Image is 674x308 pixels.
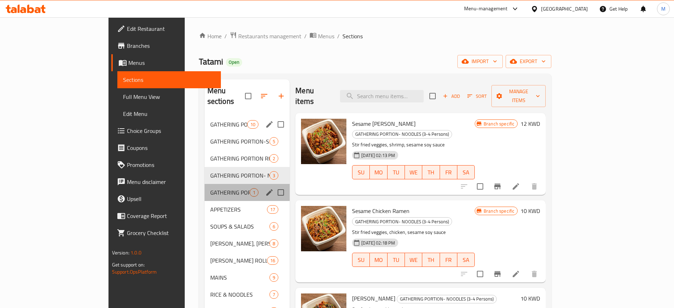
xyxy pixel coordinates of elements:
span: Coverage Report [127,212,215,220]
div: GATHERING PORTION- NOODLES (3-4 Persons) [352,217,452,226]
span: Edit Restaurant [127,24,215,33]
span: [PERSON_NAME] [352,293,395,304]
span: Sesame [PERSON_NAME] [352,118,416,129]
a: Upsell [111,190,221,207]
span: Sort items [463,91,491,102]
span: SU [355,255,367,265]
span: Version: [112,248,129,257]
button: Add section [273,88,290,105]
nav: breadcrumb [199,32,552,41]
span: Promotions [127,161,215,169]
span: M [661,5,665,13]
a: Coupons [111,139,221,156]
span: [DATE] 02:18 PM [358,240,398,246]
a: Restaurants management [230,32,301,41]
span: 9 [270,274,278,281]
span: Edit Menu [123,110,215,118]
span: Select to update [473,179,488,194]
span: FR [443,255,455,265]
div: RICE & NOODLES7 [205,286,290,303]
span: Upsell [127,195,215,203]
div: items [269,239,278,248]
button: export [506,55,551,68]
span: Restaurants management [238,32,301,40]
span: WE [408,255,419,265]
span: [DATE] 02:13 PM [358,152,398,159]
div: items [269,171,278,180]
button: import [457,55,503,68]
span: Get support on: [112,260,145,269]
div: GATHERING PORTION-[PERSON_NAME] ROLLS CHOICES OF:1edit [205,184,290,201]
button: Branch-specific-item [489,265,506,282]
button: MO [370,253,387,267]
button: TH [422,165,440,179]
span: GATHERING PORTION- NOODLES (3-4 Persons) [352,130,452,138]
div: GATHERING PORTION-SALADS (Large 6 to 8 Persons)5 [205,133,290,150]
div: Open [226,58,242,67]
button: WE [405,253,422,267]
div: GATHERING PORTION- NOODLES (3-4 Persons)3 [205,167,290,184]
span: Full Menu View [123,93,215,101]
button: SU [352,165,370,179]
div: items [269,222,278,231]
div: NIGIRI, SASHIMI, CARPACCIO, ABURI [210,239,270,248]
span: 16 [267,257,278,264]
span: 17 [267,206,278,213]
span: Branch specific [481,121,517,127]
span: SA [460,167,472,178]
a: Edit Menu [117,105,221,122]
span: export [511,57,546,66]
a: Full Menu View [117,88,221,105]
h6: 10 KWD [520,293,540,303]
span: Menus [318,32,334,40]
span: Sort sections [256,88,273,105]
span: SOUPS & SALADS [210,222,270,231]
button: SA [457,253,475,267]
li: / [337,32,340,40]
a: Edit menu item [512,270,520,278]
div: GATHERING PORTION-APPETIZERS10edit [205,116,290,133]
button: WE [405,165,422,179]
a: Edit Restaurant [111,20,221,37]
button: TU [388,253,405,267]
span: MO [373,255,384,265]
button: FR [440,253,457,267]
a: Menu disclaimer [111,173,221,190]
span: MO [373,167,384,178]
span: [PERSON_NAME], [PERSON_NAME], [PERSON_NAME], ABURI [210,239,270,248]
span: SA [460,255,472,265]
span: TU [390,167,402,178]
div: items [269,273,278,282]
span: GATHERING PORTION RICE (3-4 Persons) [210,154,270,163]
div: [PERSON_NAME], [PERSON_NAME], [PERSON_NAME], ABURI8 [205,235,290,252]
div: RICE & NOODLES [210,290,270,299]
span: GATHERING PORTION-APPETIZERS [210,120,247,129]
div: items [267,256,278,265]
div: GATHERING PORTION RICE (3-4 Persons)2 [205,150,290,167]
span: Select all sections [241,89,256,103]
span: Select to update [473,267,488,281]
span: Sections [123,75,215,84]
span: Add [442,92,461,100]
div: items [269,154,278,163]
span: 2 [270,155,278,162]
div: MAINS9 [205,269,290,286]
button: delete [526,265,543,282]
span: Branch specific [481,208,517,214]
li: / [224,32,227,40]
div: APPETIZERS17 [205,201,290,218]
span: Tatami [199,54,223,69]
h6: 12 KWD [520,119,540,129]
a: Sections [117,71,221,88]
span: Select section [425,89,440,103]
p: Stir fried veggies, chicken, sesame soy sauce [352,228,475,237]
button: TU [388,165,405,179]
span: Coupons [127,144,215,152]
div: items [250,188,258,197]
span: GATHERING PORTION-[PERSON_NAME] ROLLS CHOICES OF: [210,188,250,197]
li: / [304,32,307,40]
div: SOUPS & SALADS6 [205,218,290,235]
a: Coverage Report [111,207,221,224]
